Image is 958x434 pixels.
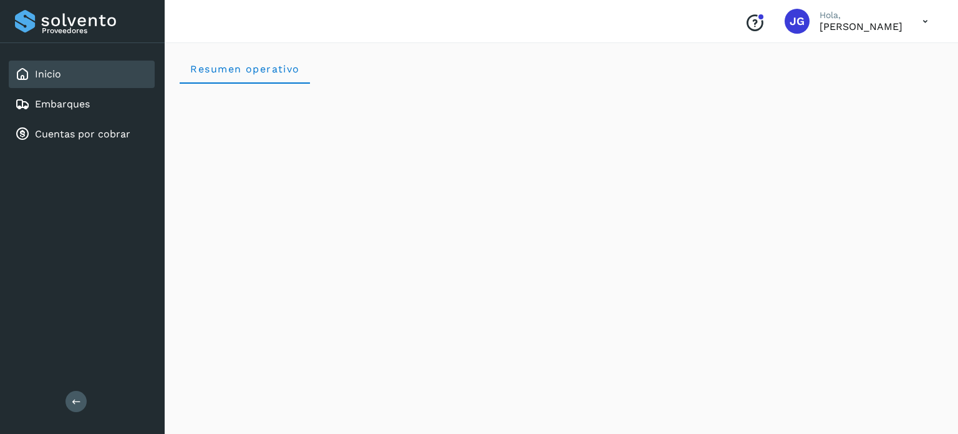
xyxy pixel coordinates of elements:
div: Embarques [9,91,155,118]
div: Cuentas por cobrar [9,121,155,148]
p: Proveedores [42,26,150,35]
a: Embarques [35,98,90,110]
p: Hola, [820,10,902,21]
a: Cuentas por cobrar [35,128,130,140]
a: Inicio [35,68,61,80]
div: Inicio [9,61,155,88]
span: Resumen operativo [190,63,300,75]
p: JESUS GARCIA HERNANDEZ [820,21,902,32]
